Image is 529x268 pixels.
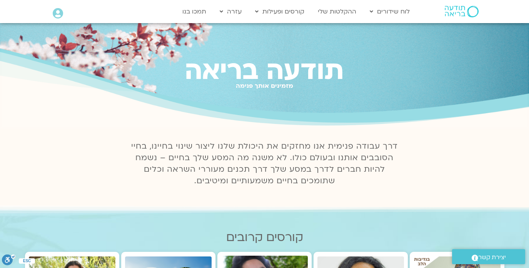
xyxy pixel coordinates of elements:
[478,252,506,263] span: יצירת קשר
[127,141,402,187] p: דרך עבודה פנימית אנו מחזקים את היכולת שלנו ליצור שינוי בחיינו, בחיי הסובבים אותנו ובעולם כולו. לא...
[179,4,210,19] a: תמכו בנו
[25,231,504,244] h2: קורסים קרובים
[366,4,414,19] a: לוח שידורים
[251,4,308,19] a: קורסים ופעילות
[216,4,245,19] a: עזרה
[452,249,525,264] a: יצירת קשר
[314,4,360,19] a: ההקלטות שלי
[445,6,479,17] img: תודעה בריאה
